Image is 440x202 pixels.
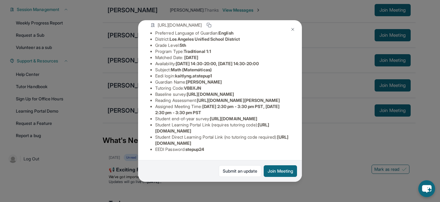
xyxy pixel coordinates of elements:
[158,22,202,28] span: [URL][DOMAIN_NAME]
[171,67,212,72] span: Math (Matemáticas)
[180,43,186,48] span: 5th
[218,30,233,36] span: English
[176,61,259,66] span: [DATE] 14:30-20:00, [DATE] 14:30-20:00
[210,116,257,121] span: [URL][DOMAIN_NAME]
[155,116,290,122] li: Student end-of-year survey :
[155,122,290,134] li: Student Learning Portal Link (requires tutoring code) :
[155,91,290,97] li: Baseline survey :
[155,54,290,61] li: Matched Date:
[264,165,297,177] button: Join Meeting
[155,79,290,85] li: Guardian Name :
[184,55,198,60] span: [DATE]
[155,146,290,152] li: EEDI Password :
[155,48,290,54] li: Program Type:
[170,36,240,42] span: Los Angeles Unified School District
[155,42,290,48] li: Grade Level:
[175,73,212,78] span: kaitlyng.atstepup1
[155,73,290,79] li: Eedi login :
[185,147,204,152] span: stepup24
[205,21,213,29] button: Copy link
[155,67,290,73] li: Subject :
[155,61,290,67] li: Availability:
[197,98,280,103] span: [URL][DOMAIN_NAME][PERSON_NAME]
[155,104,280,115] span: [DATE] 2:30 pm - 3:30 pm PST, [DATE] 2:30 pm - 3:30 pm PST
[155,85,290,91] li: Tutoring Code :
[418,180,435,197] button: chat-button
[184,85,201,91] span: VBBXJN
[155,134,290,146] li: Student Direct Learning Portal Link (no tutoring code required) :
[155,36,290,42] li: District:
[187,92,234,97] span: [URL][DOMAIN_NAME]
[155,103,290,116] li: Assigned Meeting Time :
[290,27,295,32] img: Close Icon
[155,30,290,36] li: Preferred Language of Guardian:
[155,97,290,103] li: Reading Assessment :
[184,49,211,54] span: Traditional 1:1
[219,165,261,177] a: Submit an update
[186,79,222,84] span: [PERSON_NAME]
